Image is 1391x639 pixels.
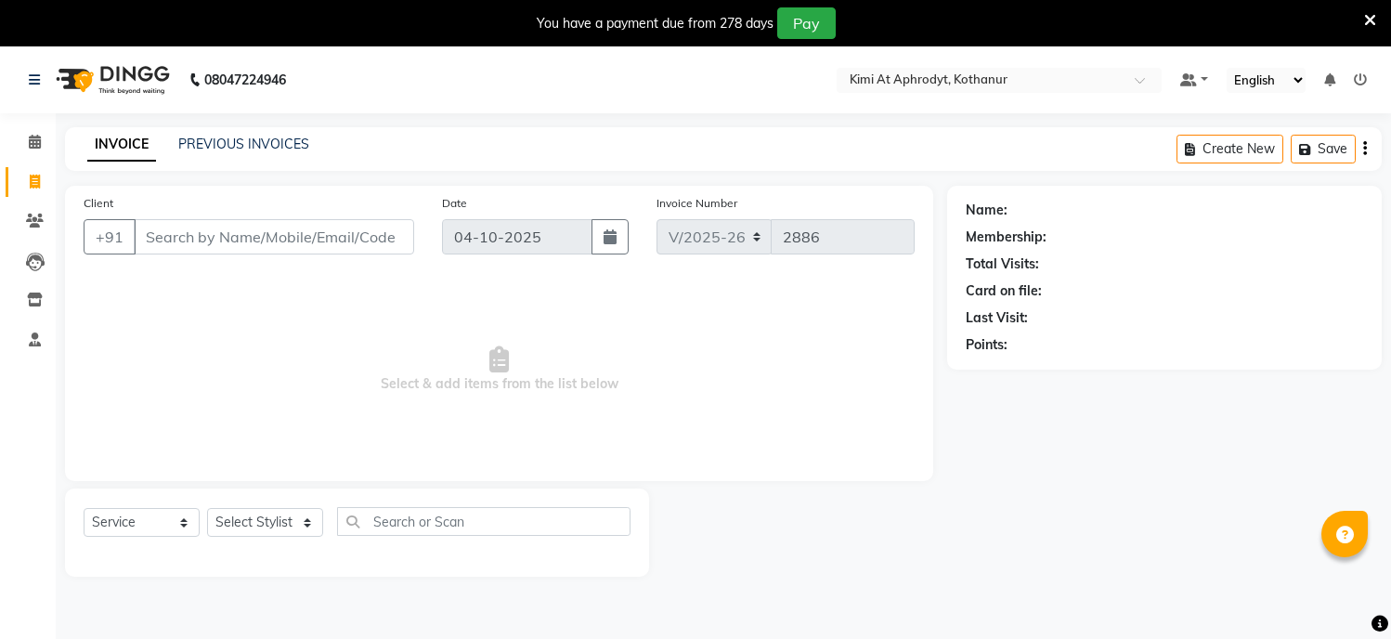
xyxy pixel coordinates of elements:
[966,254,1039,274] div: Total Visits:
[1313,565,1372,620] iframe: chat widget
[966,201,1007,220] div: Name:
[966,335,1007,355] div: Points:
[537,14,773,33] div: You have a payment due from 278 days
[442,195,467,212] label: Date
[47,54,175,106] img: logo
[966,281,1042,301] div: Card on file:
[84,277,915,463] span: Select & add items from the list below
[84,195,113,212] label: Client
[337,507,630,536] input: Search or Scan
[1176,135,1283,163] button: Create New
[777,7,836,39] button: Pay
[87,128,156,162] a: INVOICE
[84,219,136,254] button: +91
[1291,135,1356,163] button: Save
[966,308,1028,328] div: Last Visit:
[656,195,737,212] label: Invoice Number
[204,54,286,106] b: 08047224946
[966,228,1046,247] div: Membership:
[178,136,309,152] a: PREVIOUS INVOICES
[134,219,414,254] input: Search by Name/Mobile/Email/Code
